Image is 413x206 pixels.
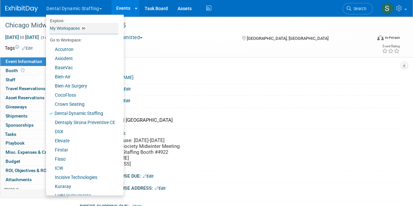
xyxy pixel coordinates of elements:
span: Search [351,6,366,11]
a: Edit [22,46,33,51]
a: Elevate [46,136,119,145]
span: (3 days) [40,36,54,40]
div: ADVANCE WAREHOUSE ADDRESS: [80,183,400,192]
a: Travel Reservations [0,84,68,93]
span: more [4,186,15,191]
span: Budget [6,159,20,164]
a: ICW [46,164,119,173]
a: Dentsply Sirona Preventive CE [46,118,119,127]
button: Committed [106,34,145,41]
a: Misc. Expenses & Credits [0,148,68,157]
div: Event Rating [382,45,400,48]
a: Event Information [0,57,68,66]
a: Incisive Technologies [46,173,119,182]
span: Travel Reservations [6,86,45,91]
span: Sponsorships [6,122,34,128]
span: to [19,35,25,40]
span: Giveaways [6,104,27,109]
span: Asset Reservations [6,95,51,100]
a: Staff [0,75,68,84]
td: Tags [5,45,33,51]
span: Playbook [6,140,24,146]
div: [PERSON_NAME] [GEOGRAPHIC_DATA] [85,115,395,125]
a: My Workspaces30 [49,23,119,34]
pre: Advance Warehouse: [DATE]-[DATE] Chicago Dental Society Midwinter Meeting Dental Dynamic Staffing... [87,137,206,167]
a: Booth [0,66,68,75]
a: CocoFloss [46,90,119,100]
span: Staff [6,77,15,82]
span: Event Information [6,59,42,64]
a: DSX [46,127,119,136]
a: Sponsorships [0,121,68,130]
span: ROI, Objectives & ROO [6,168,49,173]
div: Show Forms Due:: [80,96,400,104]
div: Event Venue Address: [80,128,400,136]
div: In-Person [385,35,400,40]
td: Personalize Event Tab Strip [44,189,55,198]
a: Edit [143,174,153,179]
a: Attachments [0,175,68,184]
a: Giveaways [0,103,68,111]
a: Playbook [0,139,68,148]
a: Tasks [0,130,68,139]
a: BaseVac [46,63,119,72]
a: Budget [0,157,68,166]
li: Explore: [46,17,119,23]
div: Event Website: [80,64,400,73]
span: [GEOGRAPHIC_DATA], [GEOGRAPHIC_DATA] [246,36,328,41]
span: Tasks [5,132,16,137]
div: Exhibitor Website: [80,84,400,92]
span: [DATE] [DATE] [5,34,39,40]
img: Format-Inperson.png [377,35,384,40]
a: Crown Seating [46,100,119,109]
div: Chicago Midwinter Meeting - 53149-2025 [3,20,366,31]
a: Axiodent [46,54,119,63]
a: Light Instruments [46,191,119,200]
span: Booth not reserved yet [20,68,26,73]
a: Accutron [46,45,119,54]
a: Fisso [46,154,119,164]
div: Event Format [342,34,400,44]
a: Edit [119,99,130,103]
a: more [0,184,68,193]
a: Dental Dynamic Staffing [46,109,119,118]
a: Edit [155,186,166,191]
a: Asset Reservations9 [0,93,68,102]
div: ADVANCE WAREHOUSE DUE: [80,171,400,180]
div: Event Venue Name: [80,108,400,116]
img: Sam Murphy [381,2,393,15]
span: Misc. Expenses & Credits [6,150,56,155]
a: Firstar [46,145,119,154]
span: 30 [80,26,87,31]
a: Bien-Air Surgery [46,81,119,90]
a: Edit [120,87,131,91]
span: Booth [6,68,26,73]
span: Shipments [6,113,27,119]
li: Go to Workspace: [46,36,119,44]
a: Bien-Air [46,72,119,81]
a: Kuraray [46,182,119,191]
img: ExhibitDay [5,6,38,12]
a: ROI, Objectives & ROO [0,166,68,175]
a: Shipments [0,112,68,120]
a: Search [342,3,373,14]
span: Attachments [6,177,32,182]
